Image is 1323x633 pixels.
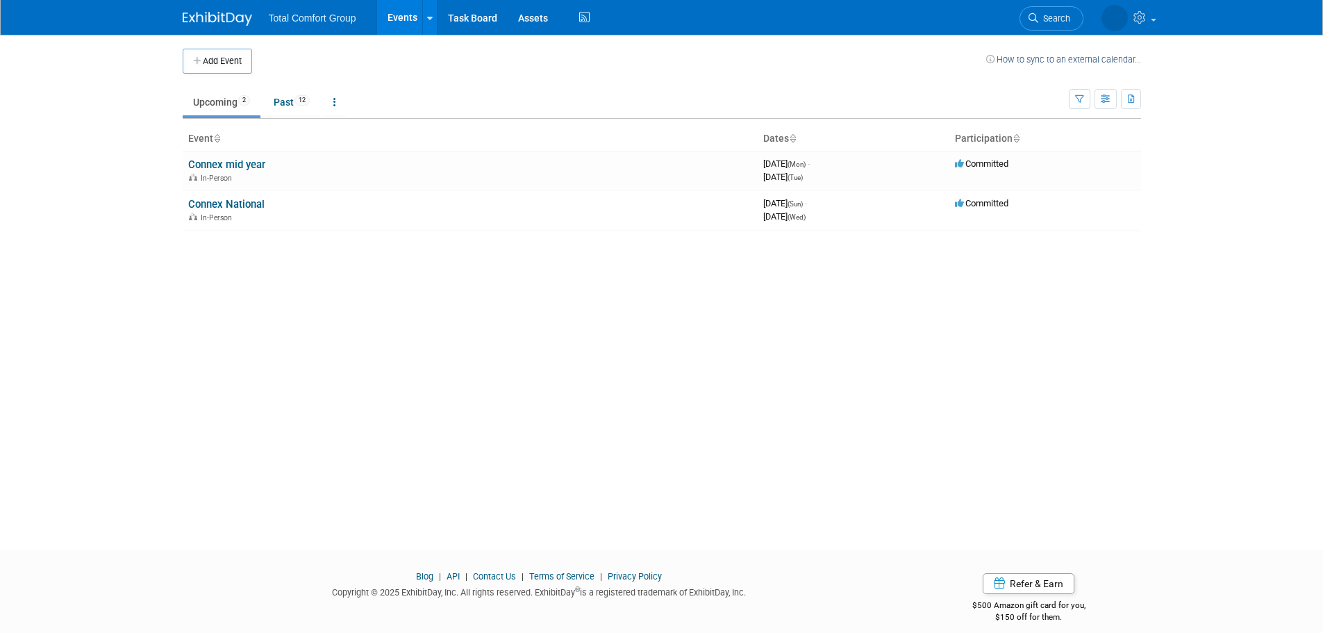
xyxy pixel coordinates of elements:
span: Search [1038,13,1070,24]
a: Search [1020,6,1083,31]
a: API [447,571,460,582]
a: Terms of Service [529,571,594,582]
a: How to sync to an external calendar... [986,54,1141,65]
span: Total Comfort Group [269,13,356,24]
span: - [805,198,807,208]
a: Connex National [188,198,265,211]
a: Past12 [263,89,320,115]
span: [DATE] [763,172,803,182]
span: | [518,571,527,582]
div: $150 off for them. [917,611,1141,623]
span: (Wed) [788,213,806,221]
span: 2 [238,95,250,106]
div: $500 Amazon gift card for you, [917,591,1141,623]
span: [DATE] [763,198,807,208]
a: Blog [416,571,433,582]
a: Connex mid year [188,158,265,171]
img: Ciara Ford [1101,5,1128,31]
span: (Mon) [788,161,806,168]
span: [DATE] [763,211,806,222]
a: Contact Us [473,571,516,582]
span: (Tue) [788,174,803,181]
a: Upcoming2 [183,89,260,115]
span: 12 [294,95,310,106]
img: ExhibitDay [183,12,252,26]
a: Refer & Earn [983,573,1074,594]
span: Committed [955,158,1008,169]
span: - [808,158,810,169]
button: Add Event [183,49,252,74]
span: | [462,571,471,582]
a: Sort by Participation Type [1013,133,1020,144]
a: Privacy Policy [608,571,662,582]
th: Participation [949,127,1141,151]
img: In-Person Event [189,174,197,181]
th: Event [183,127,758,151]
span: [DATE] [763,158,810,169]
span: In-Person [201,174,236,183]
sup: ® [575,586,580,593]
span: (Sun) [788,200,803,208]
span: Committed [955,198,1008,208]
div: Copyright © 2025 ExhibitDay, Inc. All rights reserved. ExhibitDay is a registered trademark of Ex... [183,583,897,599]
span: In-Person [201,213,236,222]
a: Sort by Start Date [789,133,796,144]
span: | [435,571,444,582]
th: Dates [758,127,949,151]
a: Sort by Event Name [213,133,220,144]
span: | [597,571,606,582]
img: In-Person Event [189,213,197,220]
